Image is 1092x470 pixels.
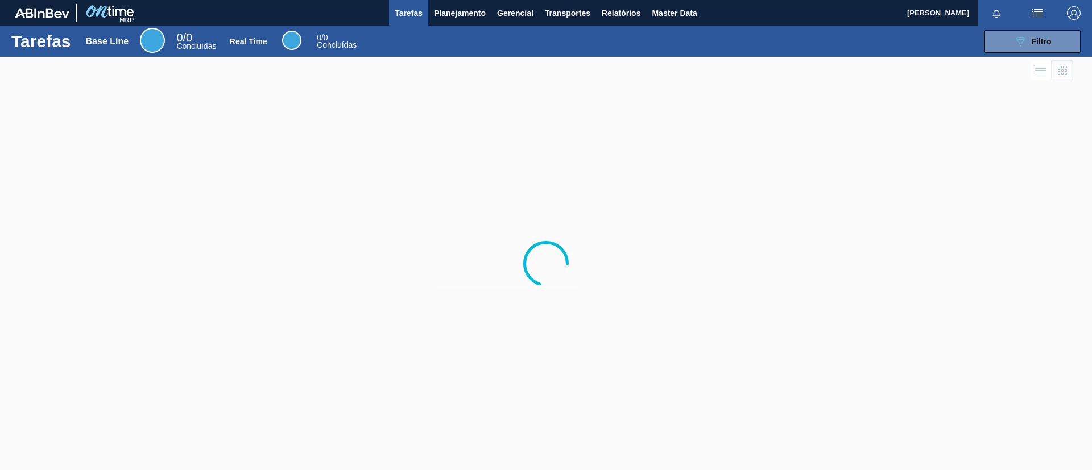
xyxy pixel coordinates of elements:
div: Real Time [317,34,357,49]
span: Transportes [545,6,590,20]
span: Relatórios [602,6,640,20]
span: Filtro [1032,37,1052,46]
span: Master Data [652,6,697,20]
span: Planejamento [434,6,486,20]
span: Concluídas [317,40,357,49]
span: Tarefas [395,6,423,20]
div: Real Time [230,37,267,46]
button: Notificações [978,5,1015,21]
button: Filtro [984,30,1081,53]
span: Concluídas [176,41,216,51]
span: 0 [317,33,321,42]
img: Logout [1067,6,1081,20]
img: userActions [1031,6,1044,20]
h1: Tarefas [11,35,71,48]
img: TNhmsLtSVTkK8tSr43FrP2fwEKptu5GPRR3wAAAABJRU5ErkJggg== [15,8,69,18]
span: / 0 [176,31,192,44]
span: / 0 [317,33,328,42]
span: 0 [176,31,183,44]
div: Base Line [176,33,216,50]
div: Base Line [86,36,129,47]
span: Gerencial [497,6,533,20]
div: Base Line [140,28,165,53]
div: Real Time [282,31,301,50]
